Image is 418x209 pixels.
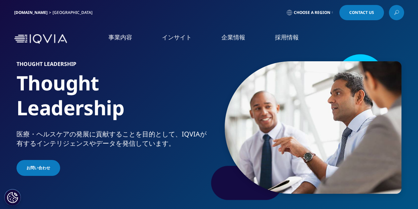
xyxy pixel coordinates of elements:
[17,130,207,148] div: 医療・ヘルスケアの発展に貢献することを目的として、IQVIAが有するインテリジェンスやデータを発信しています。
[339,5,384,20] a: Contact Us
[221,33,245,41] a: 企業情報
[14,10,48,15] a: [DOMAIN_NAME]
[294,10,330,15] span: Choose a Region
[4,189,21,206] button: Cookie 設定
[162,33,192,41] a: インサイト
[26,165,50,171] span: お問い合わせ
[225,61,401,194] img: 001_man-speaking-in-meeting.jpg
[275,33,299,41] a: 採用情報
[108,33,132,41] a: 事業内容
[17,160,60,176] a: お問い合わせ
[349,11,374,15] span: Contact Us
[17,71,207,130] h1: Thought Leadership
[53,10,95,15] div: [GEOGRAPHIC_DATA]
[70,23,404,55] nav: Primary
[17,61,207,71] h6: Thought Leadership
